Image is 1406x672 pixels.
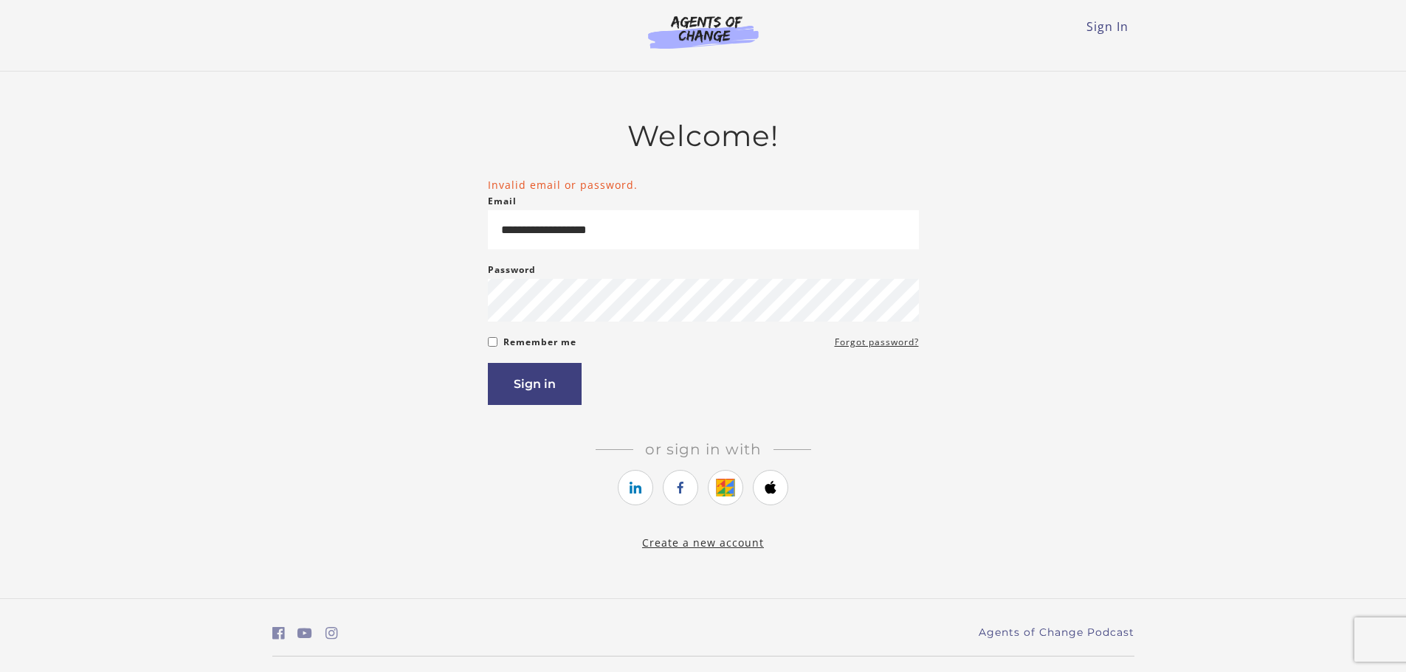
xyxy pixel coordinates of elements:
[297,626,312,640] i: https://www.youtube.com/c/AgentsofChangeTestPrepbyMeaganMitchell (Open in a new window)
[753,470,788,505] a: https://courses.thinkific.com/users/auth/apple?ss%5Breferral%5D=&ss%5Buser_return_to%5D=&ss%5Bvis...
[297,623,312,644] a: https://www.youtube.com/c/AgentsofChangeTestPrepbyMeaganMitchell (Open in a new window)
[663,470,698,505] a: https://courses.thinkific.com/users/auth/facebook?ss%5Breferral%5D=&ss%5Buser_return_to%5D=&ss%5B...
[488,261,536,279] label: Password
[1086,18,1128,35] a: Sign In
[325,623,338,644] a: https://www.instagram.com/agentsofchangeprep/ (Open in a new window)
[488,177,919,193] li: Invalid email or password.
[835,333,919,351] a: Forgot password?
[633,15,774,49] img: Agents of Change Logo
[633,440,773,458] span: Or sign in with
[272,623,285,644] a: https://www.facebook.com/groups/aswbtestprep (Open in a new window)
[979,625,1134,640] a: Agents of Change Podcast
[618,470,653,505] a: https://courses.thinkific.com/users/auth/linkedin?ss%5Breferral%5D=&ss%5Buser_return_to%5D=&ss%5B...
[503,333,576,351] label: Remember me
[488,363,582,405] button: Sign in
[488,119,919,153] h2: Welcome!
[272,626,285,640] i: https://www.facebook.com/groups/aswbtestprep (Open in a new window)
[708,470,743,505] a: https://courses.thinkific.com/users/auth/google?ss%5Breferral%5D=&ss%5Buser_return_to%5D=&ss%5Bvi...
[488,193,517,210] label: Email
[325,626,338,640] i: https://www.instagram.com/agentsofchangeprep/ (Open in a new window)
[642,536,764,550] a: Create a new account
